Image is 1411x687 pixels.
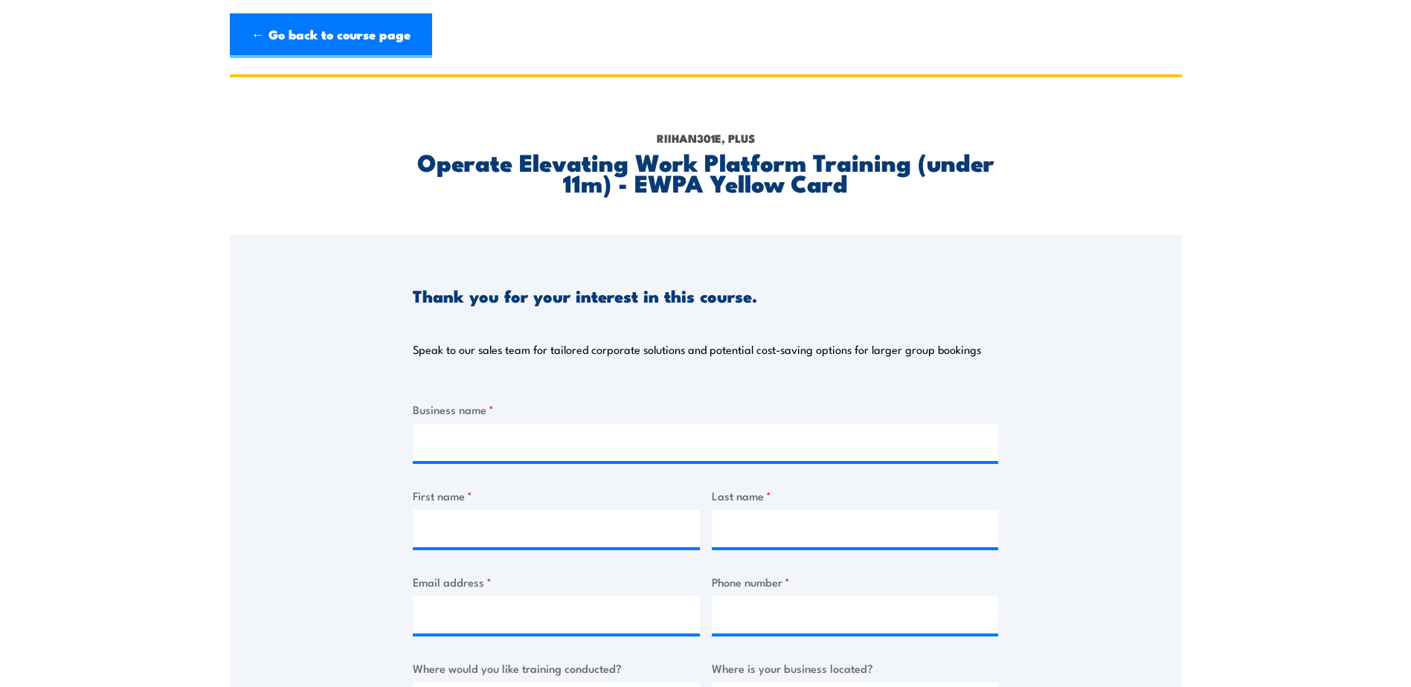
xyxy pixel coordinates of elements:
[712,573,999,590] label: Phone number
[413,401,998,418] label: Business name
[413,287,757,304] h3: Thank you for your interest in this course.
[413,573,700,590] label: Email address
[712,659,999,677] label: Where is your business located?
[413,342,981,357] p: Speak to our sales team for tailored corporate solutions and potential cost-saving options for la...
[413,659,700,677] label: Where would you like training conducted?
[413,487,700,504] label: First name
[230,13,432,58] a: ← Go back to course page
[712,487,999,504] label: Last name
[413,130,998,146] p: RIIHAN301E, Plus
[413,151,998,193] h2: Operate Elevating Work Platform Training (under 11m) - EWPA Yellow Card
